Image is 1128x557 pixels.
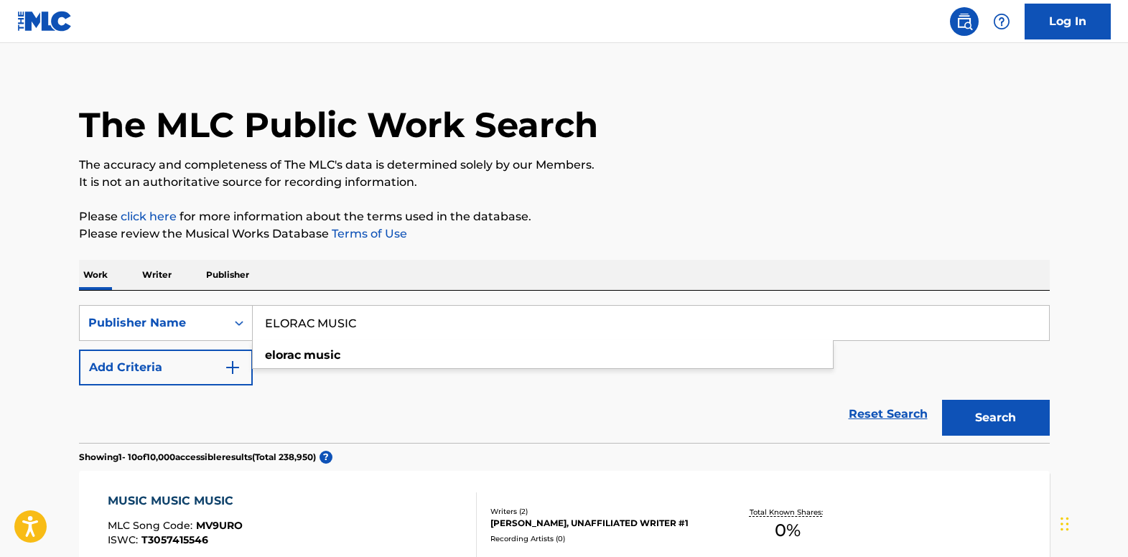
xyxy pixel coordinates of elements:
span: T3057415546 [141,533,208,546]
a: click here [121,210,177,223]
strong: elorac [265,348,301,362]
p: The accuracy and completeness of The MLC's data is determined solely by our Members. [79,156,1050,174]
span: MLC Song Code : [108,519,196,532]
span: 0 % [775,518,801,543]
p: Total Known Shares: [750,507,826,518]
a: Public Search [950,7,979,36]
p: Publisher [202,260,253,290]
a: Log In [1025,4,1111,39]
div: Recording Artists ( 0 ) [490,533,707,544]
span: ? [320,451,332,464]
form: Search Form [79,305,1050,443]
div: Writers ( 2 ) [490,506,707,517]
p: It is not an authoritative source for recording information. [79,174,1050,191]
strong: music [304,348,340,362]
img: help [993,13,1010,30]
img: 9d2ae6d4665cec9f34b9.svg [224,359,241,376]
div: Drag [1061,502,1069,546]
div: [PERSON_NAME], UNAFFILIATED WRITER #1 [490,517,707,530]
a: Reset Search [842,398,935,430]
div: Help [987,7,1016,36]
p: Please review the Musical Works Database [79,225,1050,243]
p: Showing 1 - 10 of 10,000 accessible results (Total 238,950 ) [79,451,316,464]
p: Writer [138,260,176,290]
div: Publisher Name [88,314,218,332]
p: Work [79,260,112,290]
span: ISWC : [108,533,141,546]
img: search [956,13,973,30]
button: Add Criteria [79,350,253,385]
h1: The MLC Public Work Search [79,103,598,146]
img: MLC Logo [17,11,73,32]
div: MUSIC MUSIC MUSIC [108,492,243,510]
a: Terms of Use [329,227,407,240]
span: MV9URO [196,519,243,532]
iframe: Chat Widget [1056,488,1128,557]
button: Search [942,400,1050,436]
p: Please for more information about the terms used in the database. [79,208,1050,225]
